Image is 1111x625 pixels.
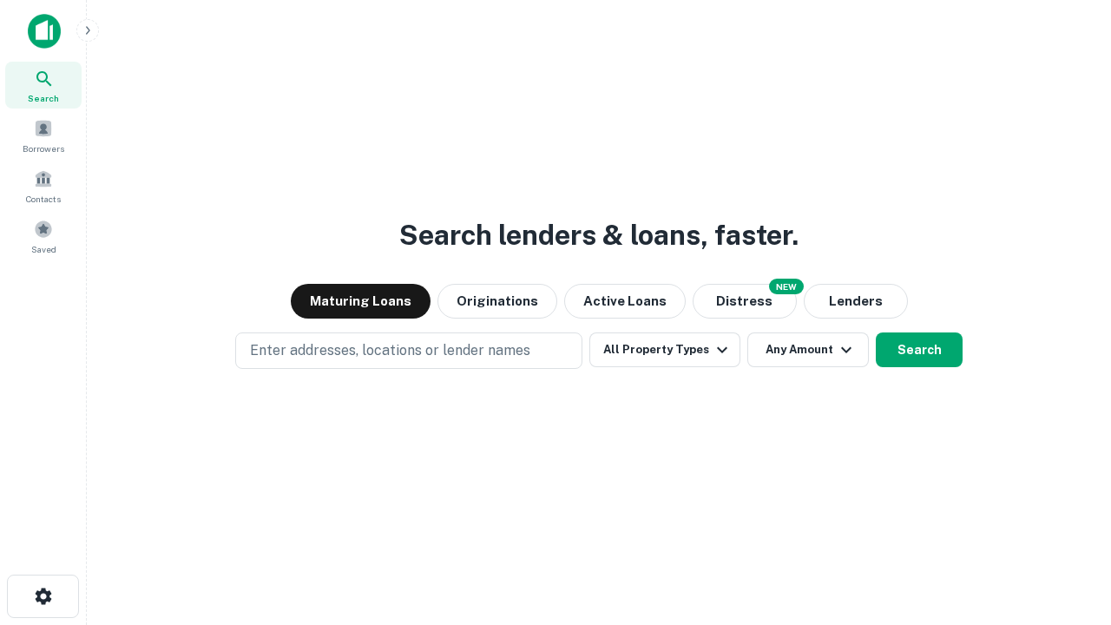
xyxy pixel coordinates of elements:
[5,162,82,209] a: Contacts
[564,284,686,319] button: Active Loans
[437,284,557,319] button: Originations
[235,332,582,369] button: Enter addresses, locations or lender names
[589,332,740,367] button: All Property Types
[804,284,908,319] button: Lenders
[26,192,61,206] span: Contacts
[5,112,82,159] a: Borrowers
[5,62,82,109] a: Search
[23,141,64,155] span: Borrowers
[769,279,804,294] div: NEW
[31,242,56,256] span: Saved
[693,284,797,319] button: Search distressed loans with lien and other non-mortgage details.
[399,214,799,256] h3: Search lenders & loans, faster.
[28,91,59,105] span: Search
[291,284,431,319] button: Maturing Loans
[747,332,869,367] button: Any Amount
[876,332,963,367] button: Search
[250,340,530,361] p: Enter addresses, locations or lender names
[1024,486,1111,569] iframe: Chat Widget
[28,14,61,49] img: capitalize-icon.png
[5,213,82,260] a: Saved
